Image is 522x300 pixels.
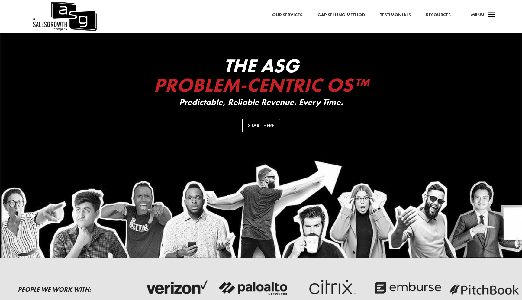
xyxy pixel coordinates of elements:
a: Start Here [242,119,280,132]
span: a [486,9,498,21]
a: Testimonials [380,11,411,19]
p: Predictable, Reliable Revenue. Every Time. [140,98,382,107]
a: Gap Selling Method [317,11,365,19]
span: Problem-Centric OS™ [154,73,368,97]
span: Menu [471,11,484,18]
a: Resources [426,11,451,19]
a: Our Services [272,11,302,19]
h2: The ASG [140,56,382,98]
